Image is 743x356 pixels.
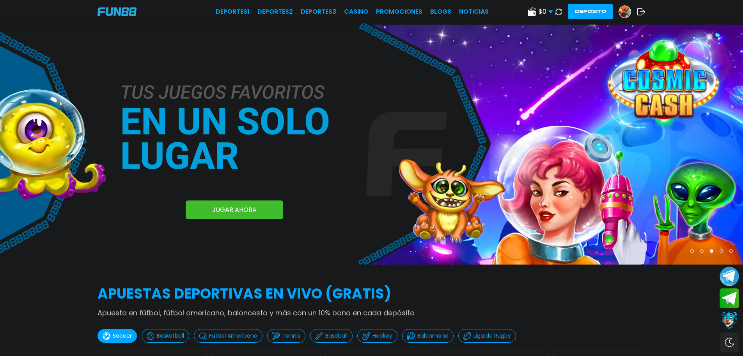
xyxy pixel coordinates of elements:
[216,7,250,16] a: Deportes1
[209,332,257,340] p: Futbol Americano
[267,329,305,343] button: Tennis
[98,283,645,304] h2: APUESTAS DEPORTIVAS EN VIVO (gratis)
[720,266,739,286] button: Join telegram channel
[402,329,454,343] button: Balonmano
[539,7,553,16] span: $ 0
[459,7,489,16] a: NOTICIAS
[325,332,348,340] p: Baseball
[619,6,631,18] img: Avatar
[142,329,189,343] button: Basketball
[344,7,368,16] a: CASINO
[720,288,739,309] button: Join telegram
[376,7,422,16] a: Promociones
[113,332,132,340] p: Soccer
[372,332,392,340] p: Hockey
[98,308,645,318] p: Apuesta en fútbol, fútbol americano, baloncesto y más con un 10% bono en cada depósito
[430,7,451,16] a: BLOGS
[310,329,353,343] button: Baseball
[357,329,397,343] button: Hockey
[186,200,283,219] a: JUGAR AHORA
[98,329,137,343] button: Soccer
[720,333,739,352] div: Switch theme
[194,329,262,343] button: Futbol Americano
[257,7,293,16] a: Deportes2
[619,5,637,18] a: Avatar
[98,7,137,16] img: Company Logo
[473,332,511,340] p: Liga de Rugby
[417,332,449,340] p: Balonmano
[157,332,184,340] p: Basketball
[458,329,516,343] button: Liga de Rugby
[301,7,336,16] a: Deportes3
[282,332,300,340] p: Tennis
[720,310,739,331] button: Contact customer service
[568,4,613,19] button: Depósito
